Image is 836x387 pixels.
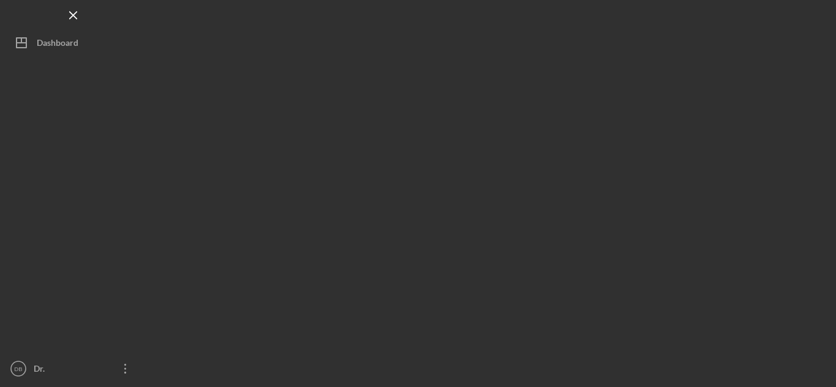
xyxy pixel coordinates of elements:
[6,356,141,381] button: DBDr. [PERSON_NAME]
[37,31,78,58] div: Dashboard
[6,31,141,55] button: Dashboard
[14,366,22,372] text: DB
